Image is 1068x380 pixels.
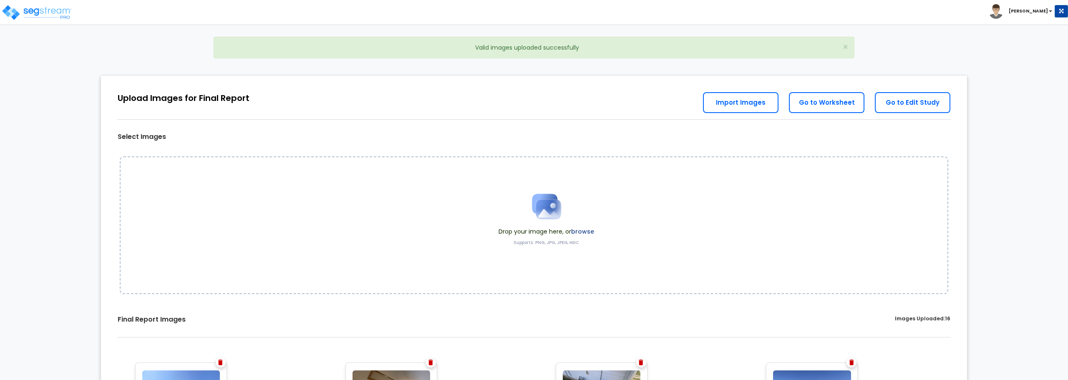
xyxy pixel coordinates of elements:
[989,4,1003,19] img: avatar.png
[118,132,166,142] label: Select Images
[789,92,864,113] a: Go to Worksheet
[639,360,643,365] img: Trash Icon
[843,41,848,53] span: ×
[875,92,950,113] a: Go to Edit Study
[118,92,249,104] div: Upload Images for Final Report
[118,315,186,325] label: Final Report Images
[1009,8,1048,14] b: [PERSON_NAME]
[514,240,579,246] label: Supports: PNG, JPG, JPEG, HEIC
[571,227,594,236] label: browse
[428,360,433,365] img: Trash Icon
[703,92,778,113] a: Import Images
[475,43,579,52] span: Valid images uploaded successfully
[499,227,594,236] span: Drop your image here, or
[218,360,223,365] img: Trash Icon
[526,186,567,227] img: Upload Icon
[895,315,950,325] label: Images Uploaded:
[1,4,72,21] img: logo_pro_r.png
[843,43,848,51] button: Close
[945,315,950,322] span: 16
[849,360,854,365] img: Trash Icon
